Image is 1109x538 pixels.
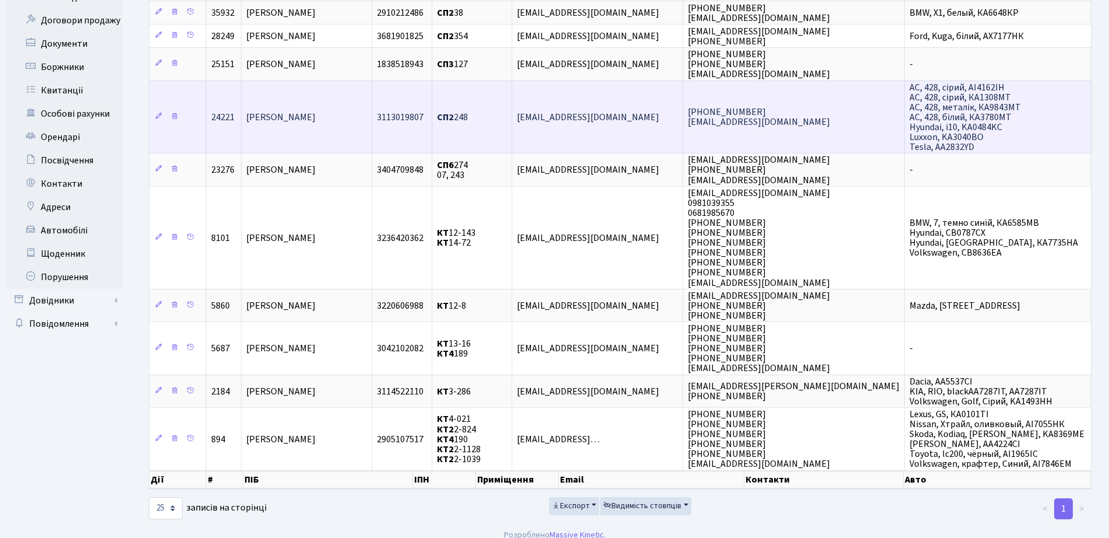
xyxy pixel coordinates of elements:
[149,497,267,519] label: записів на сторінці
[377,58,424,71] span: 1838518943
[904,471,1091,488] th: Авто
[437,226,475,249] span: 12-143 14-72
[909,342,913,355] span: -
[211,385,230,398] span: 2184
[246,232,316,244] span: [PERSON_NAME]
[517,385,659,398] span: [EMAIL_ADDRESS][DOMAIN_NAME]
[211,30,235,43] span: 28249
[246,342,316,355] span: [PERSON_NAME]
[6,172,123,195] a: Контакти
[909,164,913,177] span: -
[552,500,590,512] span: Експорт
[517,164,659,177] span: [EMAIL_ADDRESS][DOMAIN_NAME]
[437,413,481,466] span: 4-021 2-824 190 2-1128 2-1039
[688,106,830,128] span: [PHONE_NUMBER] [EMAIL_ADDRESS][DOMAIN_NAME]
[437,6,463,19] span: 38
[437,111,454,124] b: СП2
[909,408,1084,471] span: Lexus, GS, КА0101ТІ Nissan, Хтрайл, оливковый, АІ7055НК Skoda, Kodiaq, [PERSON_NAME], KA8369ME [P...
[517,299,659,312] span: [EMAIL_ADDRESS][DOMAIN_NAME]
[246,111,316,124] span: [PERSON_NAME]
[437,30,468,43] span: 354
[909,6,1019,19] span: BMW, X1, белый, КА6648КР
[211,299,230,312] span: 5860
[437,299,466,312] span: 12-8
[688,408,830,471] span: [PHONE_NUMBER] [PHONE_NUMBER] [PHONE_NUMBER] [PHONE_NUMBER] [PHONE_NUMBER] [EMAIL_ADDRESS][DOMAIN...
[437,337,471,360] span: 13-16 189
[517,6,659,19] span: [EMAIL_ADDRESS][DOMAIN_NAME]
[211,58,235,71] span: 25151
[517,58,659,71] span: [EMAIL_ADDRESS][DOMAIN_NAME]
[6,265,123,289] a: Порушення
[437,433,454,446] b: КТ4
[6,102,123,125] a: Особові рахунки
[246,30,316,43] span: [PERSON_NAME]
[377,433,424,446] span: 2905107517
[6,79,123,102] a: Квитанції
[246,433,316,446] span: [PERSON_NAME]
[437,111,468,124] span: 248
[909,375,1052,408] span: Dacia, AA5537CI KIA, RIO, blackAA7287IT, AA7287IT Volkswagen, Golf, Сірий, KA1493HH
[149,497,183,519] select: записів на сторінці
[476,471,559,488] th: Приміщення
[909,81,1021,154] span: AC, 428, сірий, АІ4162ІН AC, 428, сірий, КА1308МТ AC, 428, металік, КА9843МТ AC, 428, білий, КА37...
[246,6,316,19] span: [PERSON_NAME]
[211,6,235,19] span: 35932
[211,433,225,446] span: 894
[688,322,830,375] span: [PHONE_NUMBER] [PHONE_NUMBER] [PHONE_NUMBER] [PHONE_NUMBER] [EMAIL_ADDRESS][DOMAIN_NAME]
[437,347,454,360] b: КТ4
[688,48,830,81] span: [PHONE_NUMBER] [PHONE_NUMBER] [EMAIL_ADDRESS][DOMAIN_NAME]
[688,2,830,25] span: [PHONE_NUMBER] [EMAIL_ADDRESS][DOMAIN_NAME]
[6,9,123,32] a: Договори продажу
[437,423,454,436] b: КТ2
[437,58,468,71] span: 127
[744,471,904,488] th: Контакти
[688,153,830,186] span: [EMAIL_ADDRESS][DOMAIN_NAME] [PHONE_NUMBER] [EMAIL_ADDRESS][DOMAIN_NAME]
[437,30,454,43] b: СП2
[437,385,449,398] b: КТ
[603,500,681,512] span: Видимість стовпців
[437,299,449,312] b: КТ
[437,337,449,350] b: КТ
[909,58,913,71] span: -
[437,159,454,172] b: СП6
[243,471,413,488] th: ПІБ
[377,111,424,124] span: 3113019807
[909,216,1078,259] span: BMW, 7, темно синій, КА6585МВ Hyundai, СВ0787СХ Hyundai, [GEOGRAPHIC_DATA], КА7735НА Volkswagen, ...
[211,232,230,244] span: 8101
[437,443,454,456] b: КТ2
[6,312,123,336] a: Повідомлення
[6,149,123,172] a: Посвідчення
[377,6,424,19] span: 2910212486
[6,242,123,265] a: Щоденник
[437,6,454,19] b: СП2
[437,413,449,426] b: КТ
[1054,498,1073,519] a: 1
[517,30,659,43] span: [EMAIL_ADDRESS][DOMAIN_NAME]
[437,226,449,239] b: КТ
[6,32,123,55] a: Документи
[909,30,1024,43] span: Ford, Kuga, білий, АХ7177НК
[377,342,424,355] span: 3042102082
[688,25,830,48] span: [EMAIL_ADDRESS][DOMAIN_NAME] [PHONE_NUMBER]
[377,164,424,177] span: 3404709848
[437,58,454,71] b: СП3
[246,385,316,398] span: [PERSON_NAME]
[6,55,123,79] a: Боржники
[377,232,424,244] span: 3236420362
[688,380,900,403] span: [EMAIL_ADDRESS][PERSON_NAME][DOMAIN_NAME] [PHONE_NUMBER]
[688,187,830,289] span: [EMAIL_ADDRESS][DOMAIN_NAME] 0981039355 0681985670 [PHONE_NUMBER] [PHONE_NUMBER] [PHONE_NUMBER] [...
[413,471,476,488] th: ІПН
[437,385,471,398] span: 3-286
[517,111,659,124] span: [EMAIL_ADDRESS][DOMAIN_NAME]
[549,497,600,515] button: Експорт
[211,342,230,355] span: 5687
[559,471,744,488] th: Email
[246,164,316,177] span: [PERSON_NAME]
[688,289,830,322] span: [EMAIL_ADDRESS][DOMAIN_NAME] [PHONE_NUMBER] [PHONE_NUMBER]
[207,471,244,488] th: #
[377,385,424,398] span: 3114522110
[246,58,316,71] span: [PERSON_NAME]
[149,471,207,488] th: Дії
[246,299,316,312] span: [PERSON_NAME]
[211,111,235,124] span: 24221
